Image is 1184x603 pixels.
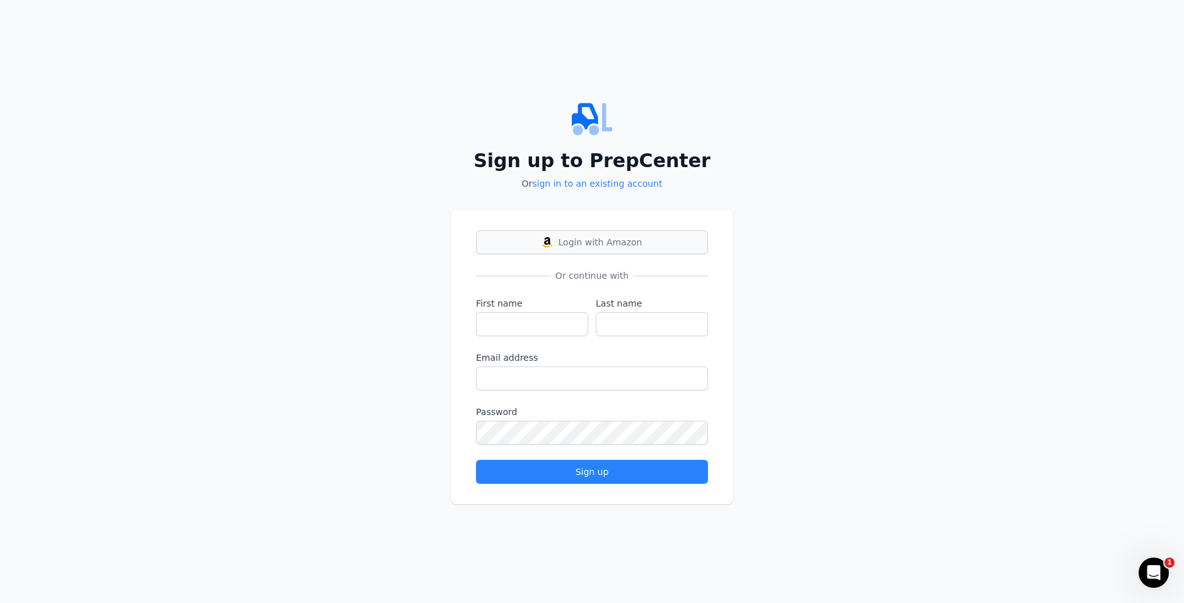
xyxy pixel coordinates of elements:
[476,351,708,364] label: Email address
[476,230,708,254] button: Login with AmazonLogin with Amazon
[596,297,708,310] label: Last name
[451,177,733,190] p: Or
[542,237,552,247] img: Login with Amazon
[476,406,708,418] label: Password
[487,465,697,478] div: Sign up
[476,297,588,310] label: First name
[1139,558,1169,588] iframe: Intercom live chat
[532,179,662,189] a: sign in to an existing account
[559,236,642,249] span: Login with Amazon
[451,149,733,172] h2: Sign up to PrepCenter
[451,99,733,139] img: PrepCenter
[550,269,634,282] span: Or continue with
[476,460,708,484] button: Sign up
[1164,558,1175,568] span: 1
